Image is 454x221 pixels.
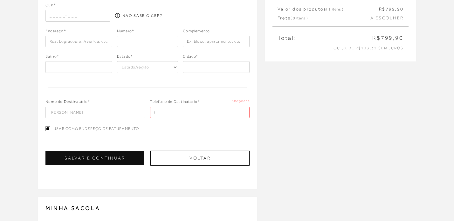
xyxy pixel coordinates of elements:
[395,6,403,11] span: ,90
[45,28,66,36] span: Endereço*
[45,99,90,106] span: Nome do Destinatário*
[45,53,59,61] span: Bairro*
[150,99,200,106] span: Telefone de Destinatário*
[386,6,396,11] span: 799
[278,15,308,21] span: Frete
[45,36,112,47] input: Rua, Logradouro, Avenida, etc
[370,15,403,21] span: A ESCOLHER
[278,6,343,12] span: Valor dos produtos
[150,107,250,118] input: ( )
[183,53,198,61] span: Cidade*
[45,151,144,165] button: SALVAR E CONTINUAR
[117,28,134,36] span: Número*
[150,151,250,166] button: Voltar
[326,7,343,11] span: ( 1 itens )
[334,46,403,50] span: ou 6x de R$133,32 sem juros
[45,126,50,131] input: Usar como endereço de faturamento
[115,13,162,18] a: NÃO SABE O CEP?
[45,204,250,212] h2: MINHA SACOLA
[232,99,250,106] span: Obrigatório
[372,34,403,42] span: R$799,90
[278,34,296,42] span: Total:
[45,10,110,21] input: _ _ _ _ _- _ _ _
[183,36,250,47] input: Ex: bloco, apartamento, etc
[53,126,139,132] span: Usar como endereço de faturamento
[183,28,210,36] span: Complemento
[117,53,133,61] span: Estado*
[291,16,308,20] span: ( 0 itens )
[379,6,385,11] span: R$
